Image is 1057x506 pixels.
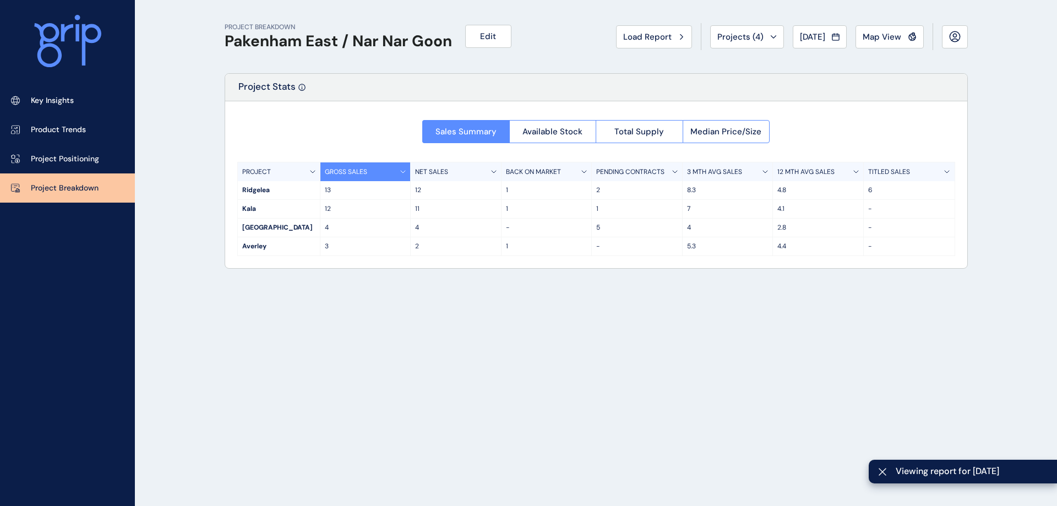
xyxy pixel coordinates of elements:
[238,219,320,237] div: [GEOGRAPHIC_DATA]
[415,167,448,177] p: NET SALES
[868,242,950,251] p: -
[868,167,910,177] p: TITLED SALES
[506,167,561,177] p: BACK ON MARKET
[325,186,406,195] p: 13
[325,167,367,177] p: GROSS SALES
[225,32,452,51] h1: Pakenham East / Nar Nar Goon
[31,154,99,165] p: Project Positioning
[777,223,859,232] p: 2.8
[717,31,764,42] span: Projects ( 4 )
[238,181,320,199] div: Ridgelea
[596,120,683,143] button: Total Supply
[325,204,406,214] p: 12
[896,465,1048,477] span: Viewing report for [DATE]
[868,204,950,214] p: -
[868,223,950,232] p: -
[480,31,496,42] span: Edit
[777,204,859,214] p: 4.1
[777,242,859,251] p: 4.4
[238,237,320,255] div: Averley
[793,25,847,48] button: [DATE]
[777,167,835,177] p: 12 MTH AVG SALES
[325,223,406,232] p: 4
[242,167,271,177] p: PROJECT
[415,186,497,195] p: 12
[238,80,296,101] p: Project Stats
[596,223,678,232] p: 5
[31,183,99,194] p: Project Breakdown
[623,31,672,42] span: Load Report
[687,167,742,177] p: 3 MTH AVG SALES
[800,31,825,42] span: [DATE]
[225,23,452,32] p: PROJECT BREAKDOWN
[415,223,497,232] p: 4
[31,124,86,135] p: Product Trends
[868,186,950,195] p: 6
[522,126,582,137] span: Available Stock
[238,200,320,218] div: Kala
[683,120,770,143] button: Median Price/Size
[777,186,859,195] p: 4.8
[687,223,769,232] p: 4
[856,25,924,48] button: Map View
[422,120,509,143] button: Sales Summary
[506,186,587,195] p: 1
[596,186,678,195] p: 2
[415,242,497,251] p: 2
[596,242,678,251] p: -
[506,204,587,214] p: 1
[435,126,497,137] span: Sales Summary
[690,126,761,137] span: Median Price/Size
[616,25,692,48] button: Load Report
[687,242,769,251] p: 5.3
[465,25,511,48] button: Edit
[687,204,769,214] p: 7
[506,242,587,251] p: 1
[710,25,784,48] button: Projects (4)
[325,242,406,251] p: 3
[509,120,596,143] button: Available Stock
[506,223,587,232] p: -
[614,126,664,137] span: Total Supply
[596,204,678,214] p: 1
[415,204,497,214] p: 11
[863,31,901,42] span: Map View
[31,95,74,106] p: Key Insights
[687,186,769,195] p: 8.3
[596,167,664,177] p: PENDING CONTRACTS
